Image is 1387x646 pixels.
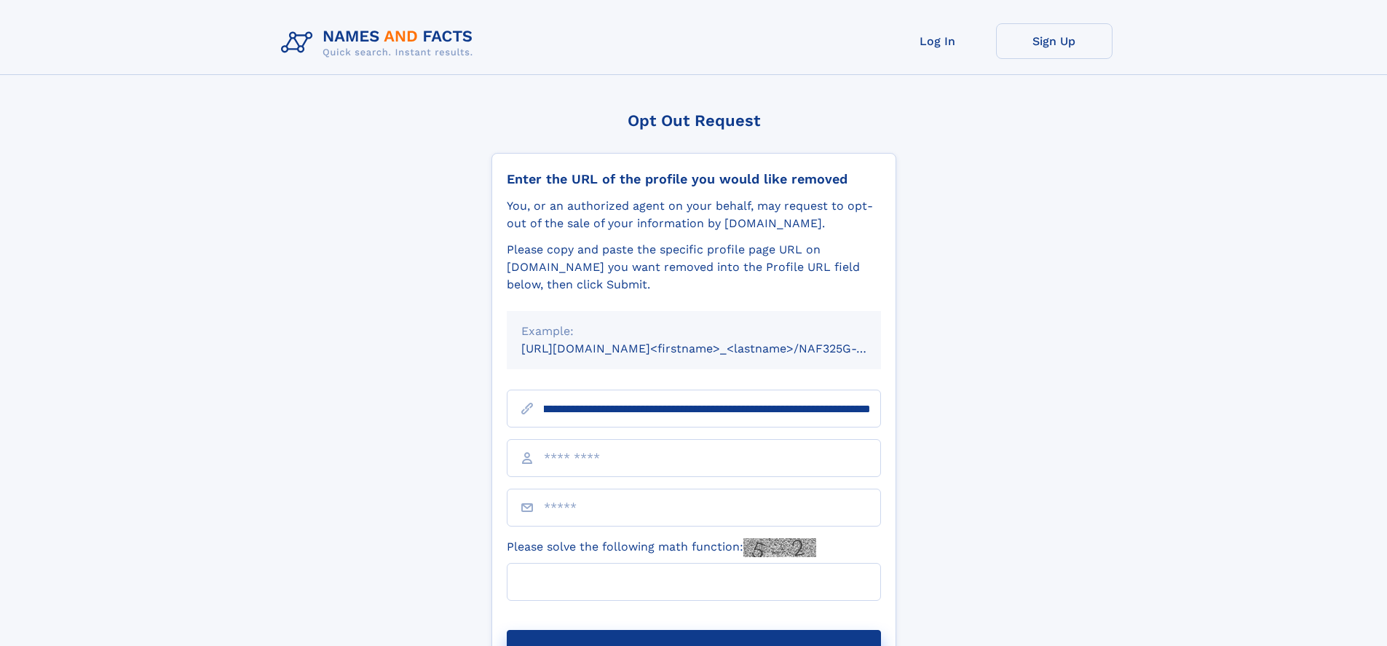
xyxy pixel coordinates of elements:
[880,23,996,59] a: Log In
[275,23,485,63] img: Logo Names and Facts
[507,171,881,187] div: Enter the URL of the profile you would like removed
[507,538,816,557] label: Please solve the following math function:
[996,23,1113,59] a: Sign Up
[521,323,866,340] div: Example:
[507,241,881,294] div: Please copy and paste the specific profile page URL on [DOMAIN_NAME] you want removed into the Pr...
[507,197,881,232] div: You, or an authorized agent on your behalf, may request to opt-out of the sale of your informatio...
[521,342,909,355] small: [URL][DOMAIN_NAME]<firstname>_<lastname>/NAF325G-xxxxxxxx
[491,111,896,130] div: Opt Out Request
